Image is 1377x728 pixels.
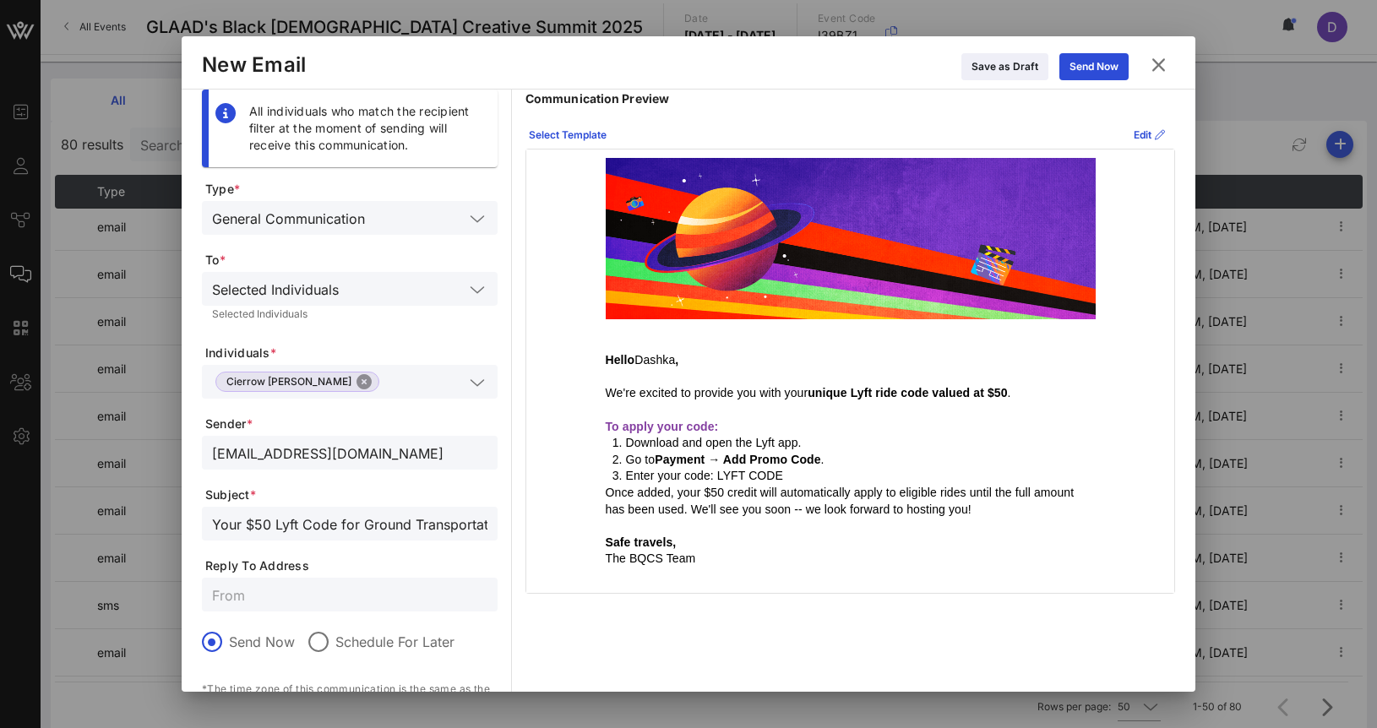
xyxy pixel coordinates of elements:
div: New Email [202,52,306,78]
span: Reply To Address [205,557,498,574]
p: We're excited to provide you with your . [606,385,1096,402]
input: From [212,584,487,606]
label: Schedule For Later [335,633,454,650]
div: Save as Draft [972,58,1038,75]
button: Select Template [519,122,617,149]
div: Send Now [1069,58,1118,75]
p: Enter your code: LYFT CODE [626,468,1096,485]
label: Send Now [229,633,295,650]
button: Save as Draft [961,53,1048,80]
div: Selected Individuals [202,272,498,306]
strong: Hello [606,353,635,367]
strong: To apply your code: [606,420,719,433]
input: Subject [212,513,487,535]
p: Go to . [626,452,1096,469]
span: To [205,252,498,269]
div: Selected Individuals [212,282,339,297]
div: All individuals who match the recipient filter at the moment of sending will receive this communi... [249,103,484,154]
p: *The time zone of this communication is the same as the time zone of the event (America/Los_Angeles) [202,681,498,714]
span: Cierrow [PERSON_NAME] [226,372,368,391]
p: Download and open the Lyft app. [626,435,1096,452]
span: Individuals [205,345,498,361]
button: Close [356,374,372,389]
div: Select Template [529,127,607,144]
div: General Communication [212,211,365,226]
span: Sender [205,416,498,432]
button: Edit [1124,122,1175,149]
span: Subject [205,486,498,503]
p: Once added, your $50 credit will automatically apply to eligible rides until the full amount has ... [606,485,1096,518]
strong: , [675,353,678,367]
strong: Payment → Add Promo Code [655,453,820,466]
p: The BQCS Team [606,535,1096,568]
input: From [212,442,487,464]
span: Type [205,181,498,198]
div: General Communication [202,201,498,235]
button: Send Now [1059,53,1129,80]
div: Edit [1134,127,1165,144]
strong: unique Lyft ride code valued at $50 [808,386,1007,399]
div: Selected Individuals [212,309,487,319]
strong: Safe travels, [606,535,677,549]
p: Dashka [606,352,1096,369]
p: Communication Preview [525,90,1175,108]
